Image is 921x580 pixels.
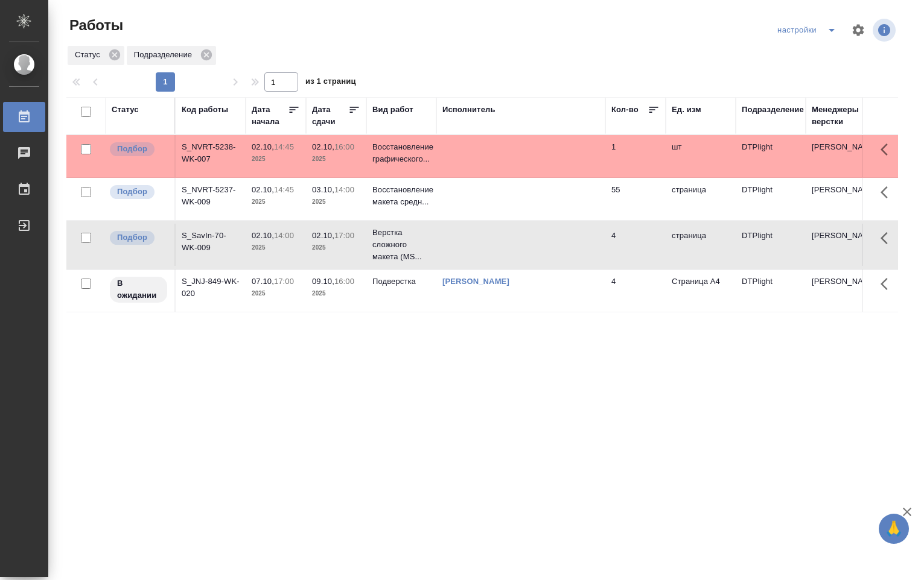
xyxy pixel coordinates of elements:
[252,288,300,300] p: 2025
[605,135,666,177] td: 1
[666,224,736,266] td: страница
[134,49,196,61] p: Подразделение
[109,230,168,246] div: Можно подбирать исполнителей
[873,224,902,253] button: Здесь прячутся важные кнопки
[774,20,844,40] div: split button
[873,270,902,298] button: Здесь прячутся важные кнопки
[372,184,430,208] p: Восстановление макета средн...
[252,185,274,194] p: 02.10,
[442,104,496,116] div: Исполнитель
[372,276,430,288] p: Подверстка
[176,270,246,312] td: S_JNJ-849-WK-020
[252,104,288,128] div: Дата начала
[274,277,294,286] p: 17:00
[442,277,509,286] a: [PERSON_NAME]
[372,227,430,263] p: Верстка сложного макета (MS...
[109,184,168,200] div: Можно подбирать исполнителей
[736,178,806,220] td: DTPlight
[252,142,274,151] p: 02.10,
[812,230,870,242] p: [PERSON_NAME]
[312,242,360,254] p: 2025
[312,153,360,165] p: 2025
[312,277,334,286] p: 09.10,
[873,178,902,207] button: Здесь прячутся важные кнопки
[736,224,806,266] td: DTPlight
[334,231,354,240] p: 17:00
[127,46,216,65] div: Подразделение
[312,231,334,240] p: 02.10,
[334,277,354,286] p: 16:00
[666,178,736,220] td: страница
[742,104,804,116] div: Подразделение
[372,104,413,116] div: Вид работ
[252,277,274,286] p: 07.10,
[117,232,147,244] p: Подбор
[372,141,430,165] p: Восстановление графического...
[884,516,904,541] span: 🙏
[68,46,124,65] div: Статус
[176,178,246,220] td: S_NVRT-5237-WK-009
[605,178,666,220] td: 55
[873,19,898,42] span: Посмотреть информацию
[611,104,639,116] div: Кол-во
[312,196,360,208] p: 2025
[252,242,300,254] p: 2025
[334,142,354,151] p: 16:00
[666,270,736,312] td: Страница А4
[75,49,104,61] p: Статус
[305,74,356,92] span: из 1 страниц
[672,104,701,116] div: Ед. изм
[312,104,348,128] div: Дата сдачи
[182,104,228,116] div: Код работы
[812,184,870,196] p: [PERSON_NAME]
[312,142,334,151] p: 02.10,
[605,224,666,266] td: 4
[66,16,123,35] span: Работы
[812,104,870,128] div: Менеджеры верстки
[736,270,806,312] td: DTPlight
[117,186,147,198] p: Подбор
[879,514,909,544] button: 🙏
[109,141,168,157] div: Можно подбирать исполнителей
[176,135,246,177] td: S_NVRT-5238-WK-007
[117,277,160,301] p: В ожидании
[334,185,354,194] p: 14:00
[176,224,246,266] td: S_SavIn-70-WK-009
[605,270,666,312] td: 4
[252,153,300,165] p: 2025
[274,231,294,240] p: 14:00
[117,143,147,155] p: Подбор
[109,276,168,304] div: Исполнитель назначен, приступать к работе пока рано
[844,16,873,45] span: Настроить таблицу
[812,276,870,288] p: [PERSON_NAME]
[666,135,736,177] td: шт
[274,185,294,194] p: 14:45
[873,135,902,164] button: Здесь прячутся важные кнопки
[274,142,294,151] p: 14:45
[312,185,334,194] p: 03.10,
[112,104,139,116] div: Статус
[312,288,360,300] p: 2025
[252,196,300,208] p: 2025
[252,231,274,240] p: 02.10,
[812,141,870,153] p: [PERSON_NAME]
[736,135,806,177] td: DTPlight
